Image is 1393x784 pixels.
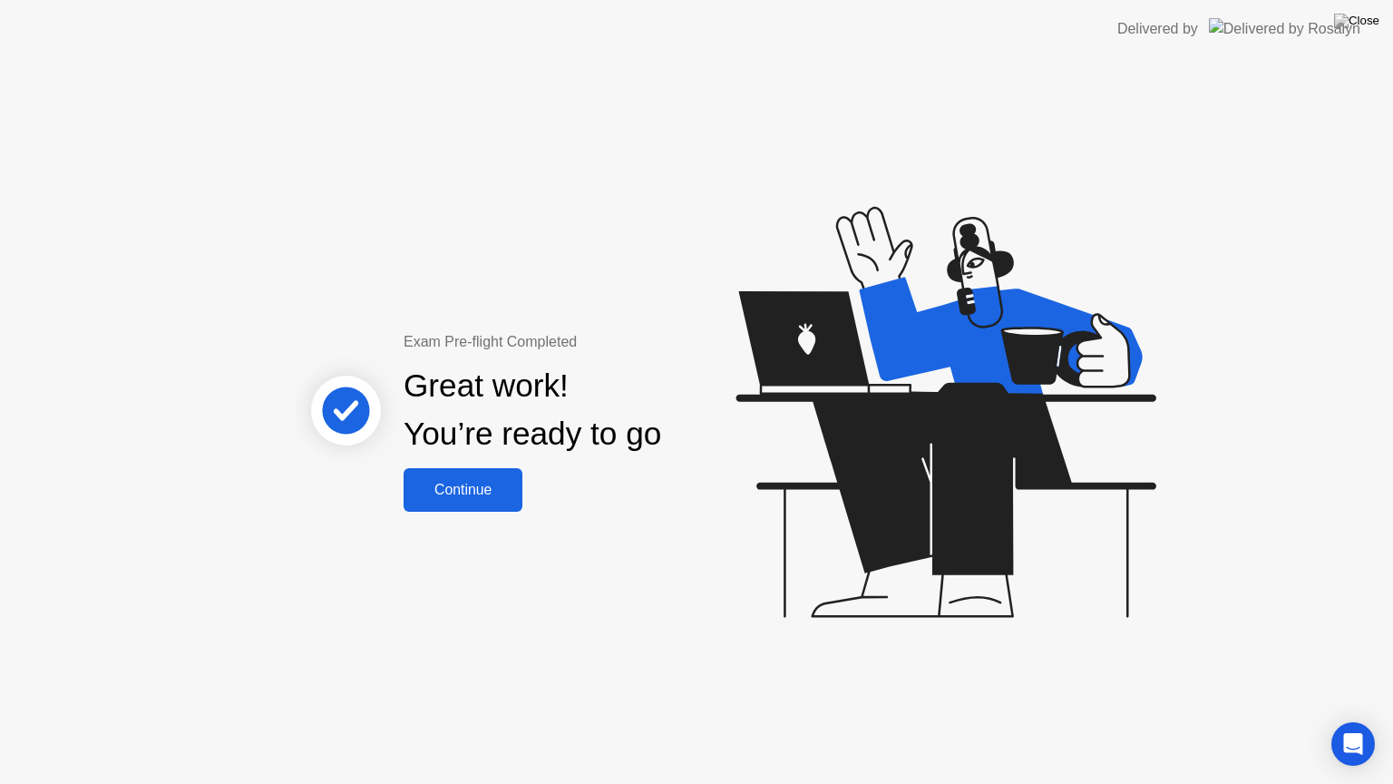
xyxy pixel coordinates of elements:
[404,362,661,458] div: Great work! You’re ready to go
[409,482,517,498] div: Continue
[1209,18,1360,39] img: Delivered by Rosalyn
[1334,14,1379,28] img: Close
[1117,18,1198,40] div: Delivered by
[404,331,778,353] div: Exam Pre-flight Completed
[404,468,522,512] button: Continue
[1331,722,1375,766] div: Open Intercom Messenger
